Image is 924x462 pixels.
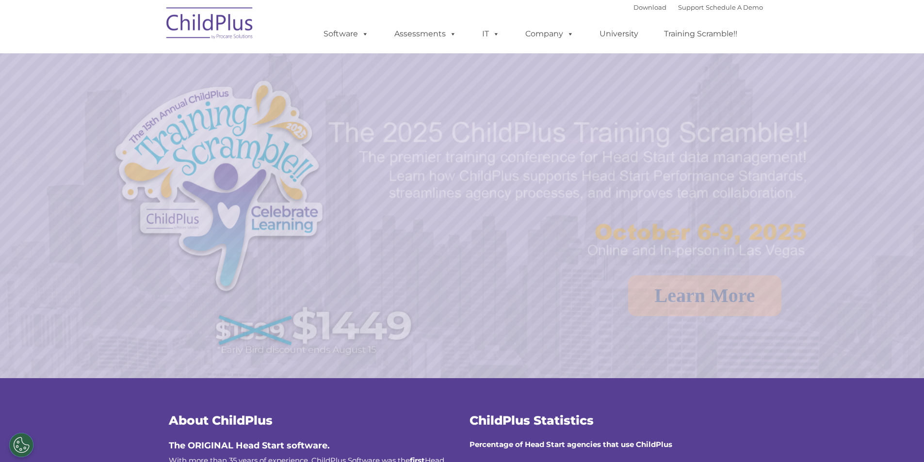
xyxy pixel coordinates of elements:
[169,413,273,428] span: About ChildPlus
[516,24,584,44] a: Company
[169,440,330,451] span: The ORIGINAL Head Start software.
[633,3,763,11] font: |
[633,3,666,11] a: Download
[472,24,509,44] a: IT
[162,0,259,49] img: ChildPlus by Procare Solutions
[314,24,378,44] a: Software
[590,24,648,44] a: University
[706,3,763,11] a: Schedule A Demo
[470,413,594,428] span: ChildPlus Statistics
[9,433,33,457] button: Cookies Settings
[654,24,747,44] a: Training Scramble!!
[678,3,704,11] a: Support
[628,275,782,316] a: Learn More
[470,440,672,449] strong: Percentage of Head Start agencies that use ChildPlus
[385,24,466,44] a: Assessments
